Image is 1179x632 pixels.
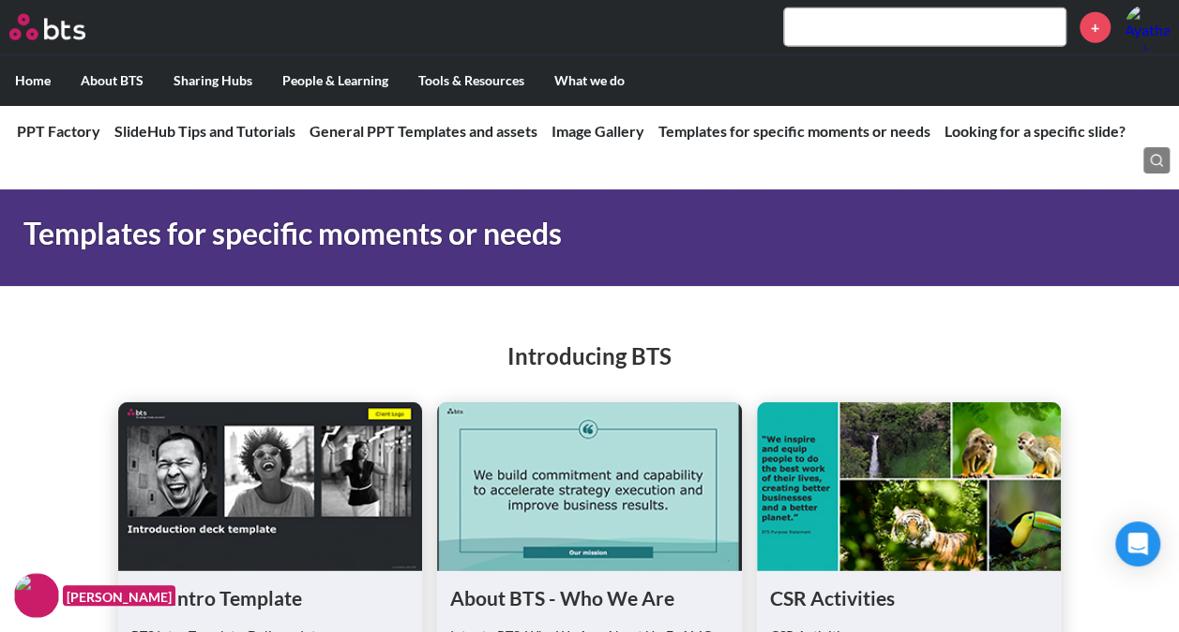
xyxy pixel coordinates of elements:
h1: BTS Intro Template [131,584,410,611]
img: BTS Logo [9,14,85,40]
img: Ayathandwa Ketse [1125,5,1170,50]
label: Tools & Resources [403,56,539,105]
a: PPT Factory [17,122,100,140]
label: What we do [539,56,640,105]
label: Sharing Hubs [159,56,267,105]
h1: CSR Activities [770,584,1049,611]
a: Profile [1125,5,1170,50]
a: Image Gallery [552,122,644,140]
a: General PPT Templates and assets [310,122,537,140]
div: Open Intercom Messenger [1115,521,1160,566]
a: Looking for a specific slide? [945,122,1126,140]
a: SlideHub Tips and Tutorials [114,122,295,140]
a: + [1080,12,1111,43]
figcaption: [PERSON_NAME] [63,585,175,607]
h1: About BTS - Who We Are [450,584,729,611]
label: People & Learning [267,56,403,105]
a: Templates for specific moments or needs [658,122,930,140]
h1: Templates for specific moments or needs [23,213,816,255]
img: F [14,573,59,618]
a: Go home [9,14,120,40]
label: About BTS [66,56,159,105]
